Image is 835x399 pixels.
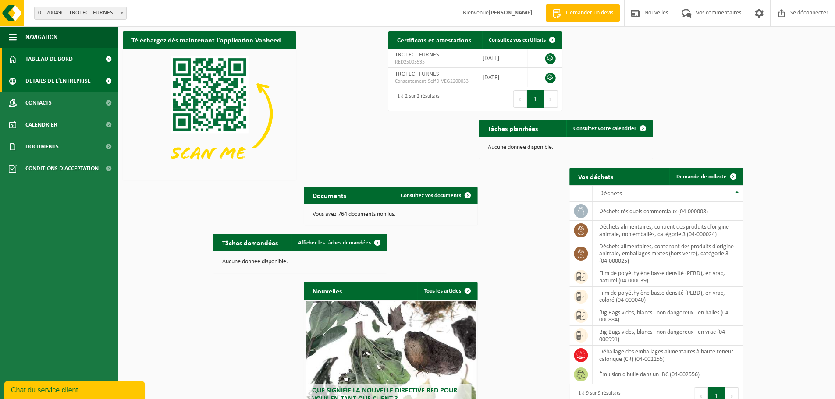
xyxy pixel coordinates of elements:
[394,187,476,204] a: Consultez vos documents
[599,208,708,215] font: déchets résiduels commerciaux (04-000008)
[599,309,730,323] font: Big Bags vides, blancs - non dangereux - en balles (04-000884)
[599,244,734,265] font: déchets alimentaires, contenant des produits d'origine animale, emballages mixtes (hors verre), c...
[544,90,558,108] button: Next
[298,240,371,246] font: Afficher les tâches demandées
[513,90,527,108] button: Previous
[395,71,439,78] font: TROTEC - FURNES
[599,371,700,378] font: émulsion d'huile dans un IBC (04-002556)
[599,190,622,197] font: Déchets
[696,10,741,16] font: Vos commentaires
[25,56,73,63] font: Tableau de bord
[291,234,386,251] a: Afficher les tâches demandées
[25,100,52,106] font: Contacts
[313,193,346,200] font: Documents
[25,78,91,85] font: Détails de l'entreprise
[313,288,342,295] font: Nouvelles
[34,7,127,20] span: 01-200490 - TROTEC - FURNES
[599,290,725,304] font: film de polyéthylène basse densité (PEBD), en vrac, coloré (04-000040)
[488,144,554,151] font: Aucune donnée disponible.
[527,90,544,108] button: 1
[482,31,561,49] a: Consultez vos certificats
[489,10,533,16] font: [PERSON_NAME]
[417,282,476,300] a: Tous les articles
[123,49,296,179] img: Téléchargez l'application VHEPlus
[397,94,440,99] font: 1 à 2 sur 2 résultats
[25,122,57,128] font: Calendrier
[599,329,727,343] font: Big Bags vides, blancs - non dangereux - en vrac (04-000991)
[599,270,725,284] font: film de polyéthylène basse densité (PEBD), en vrac, naturel (04-000039)
[25,144,59,150] font: Documents
[483,55,499,62] font: [DATE]
[35,7,126,19] span: 01-200490 - TROTEC - FURNES
[397,37,471,44] font: Certificats et attestations
[566,120,652,137] a: Consultez votre calendrier
[676,174,727,180] font: Demande de collecte
[669,168,742,185] a: Demande de collecte
[790,10,828,16] font: Se déconnecter
[38,10,113,16] font: 01-200490 - TROTEC - FURNES
[401,193,461,198] font: Consultez vos documents
[313,211,396,218] font: Vous avez 764 documents non lus.
[395,60,425,65] font: RED25005535
[578,391,621,396] font: 1 à 9 sur 9 résultats
[483,74,499,81] font: [DATE]
[25,166,99,172] font: Conditions d'acceptation
[546,4,620,22] a: Demander un devis
[222,240,278,247] font: Tâches demandées
[573,126,636,131] font: Consultez votre calendrier
[395,52,439,58] font: TROTEC - FURNES
[578,174,613,181] font: Vos déchets
[599,224,729,237] font: déchets alimentaires, contient des produits d'origine animale, non emballés, catégorie 3 (04-000024)
[463,10,489,16] font: Bienvenue
[395,79,469,84] font: Consentement-SelfD-VEG2200053
[566,10,613,16] font: Demander un devis
[489,37,546,43] font: Consultez vos certificats
[424,288,461,294] font: Tous les articles
[644,10,668,16] font: Nouvelles
[599,349,733,362] font: Déballage des emballages alimentaires à haute teneur calorique (CR) (04-002155)
[4,380,146,399] iframe: widget de discussion
[131,37,292,44] font: Téléchargez dès maintenant l'application Vanheede+ !
[488,126,538,133] font: Tâches planifiées
[25,34,57,41] font: Navigation
[222,258,288,265] font: Aucune donnée disponible.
